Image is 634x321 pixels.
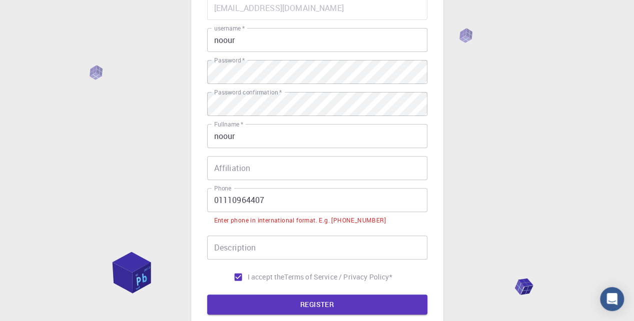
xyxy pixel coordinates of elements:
[214,56,245,64] label: Password
[214,24,245,32] label: username
[214,215,386,225] div: Enter phone in international format. E.g. [PHONE_NUMBER]
[214,88,282,96] label: Password confirmation
[284,272,392,282] a: Terms of Service / Privacy Policy*
[284,272,392,282] p: Terms of Service / Privacy Policy *
[214,184,231,192] label: Phone
[248,272,285,282] span: I accept the
[214,120,243,128] label: Fullname
[207,294,427,314] button: REGISTER
[600,287,624,311] div: Open Intercom Messenger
